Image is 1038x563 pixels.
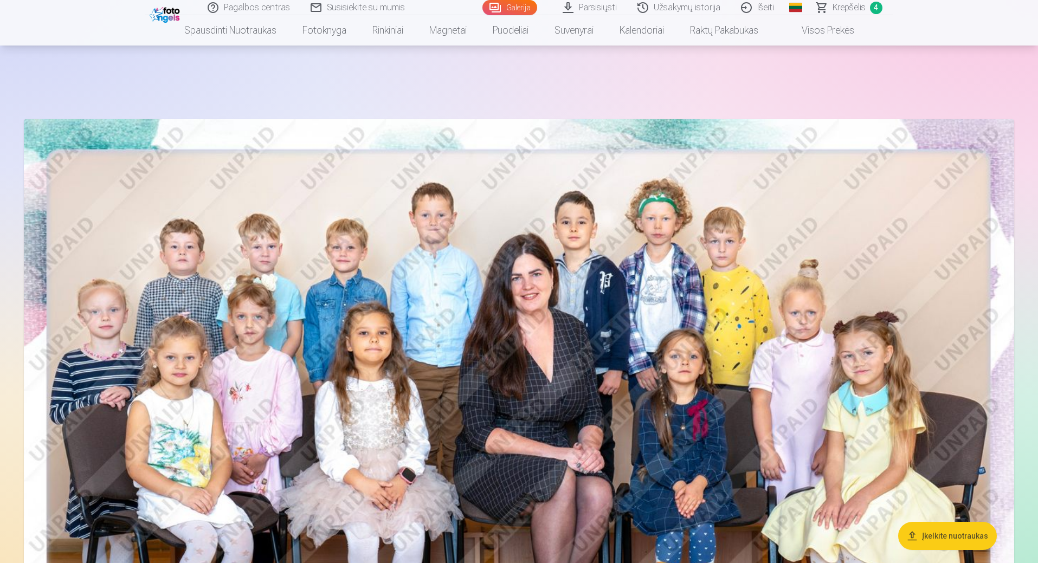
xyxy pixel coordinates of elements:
[171,15,289,46] a: Spausdinti nuotraukas
[771,15,867,46] a: Visos prekės
[416,15,480,46] a: Magnetai
[898,522,997,550] button: Įkelkite nuotraukas
[833,1,866,14] span: Krepšelis
[150,4,183,23] img: /fa2
[541,15,607,46] a: Suvenyrai
[289,15,359,46] a: Fotoknyga
[677,15,771,46] a: Raktų pakabukas
[480,15,541,46] a: Puodeliai
[359,15,416,46] a: Rinkiniai
[607,15,677,46] a: Kalendoriai
[870,2,882,14] span: 4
